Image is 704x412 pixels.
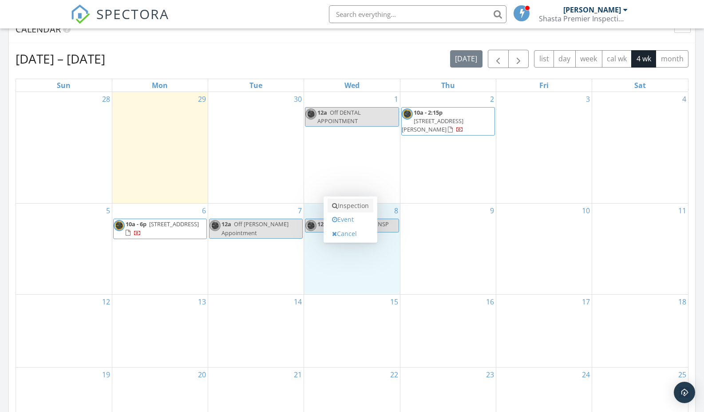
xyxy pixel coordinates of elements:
a: Tuesday [248,79,264,92]
h2: [DATE] – [DATE] [16,50,105,68]
td: Go to October 12, 2025 [16,295,112,368]
div: Shasta Premier Inspection Group [539,14,628,23]
div: [PERSON_NAME] [563,5,621,14]
a: Go to October 17, 2025 [580,295,592,309]
button: Previous [488,50,509,68]
a: Go to September 30, 2025 [292,92,304,106]
td: Go to October 4, 2025 [592,92,688,204]
a: Go to October 9, 2025 [488,204,496,218]
a: Go to October 19, 2025 [100,368,112,382]
a: Go to October 11, 2025 [676,204,688,218]
a: Go to October 24, 2025 [580,368,592,382]
a: Go to October 20, 2025 [196,368,208,382]
a: Go to October 6, 2025 [200,204,208,218]
a: Cancel [328,227,373,241]
a: Go to October 21, 2025 [292,368,304,382]
td: Go to October 10, 2025 [496,204,592,295]
button: Next [508,50,529,68]
td: Go to October 14, 2025 [208,295,304,368]
td: Go to October 11, 2025 [592,204,688,295]
a: Go to October 3, 2025 [584,92,592,106]
td: Go to October 2, 2025 [400,92,496,204]
span: Off [PERSON_NAME] Appointment [221,220,289,236]
td: Go to October 18, 2025 [592,295,688,368]
span: 10a - 6p [126,220,146,228]
img: cmi_logo_mine.png [210,220,221,231]
td: Go to October 9, 2025 [400,204,496,295]
a: Go to October 13, 2025 [196,295,208,309]
span: SPECTORA [96,4,169,23]
a: 10a - 2:15p [STREET_ADDRESS][PERSON_NAME] [402,108,463,133]
img: The Best Home Inspection Software - Spectora [71,4,90,24]
a: Go to October 10, 2025 [580,204,592,218]
a: Go to October 7, 2025 [296,204,304,218]
span: 12a [317,220,327,228]
a: Go to September 29, 2025 [196,92,208,106]
td: Go to October 5, 2025 [16,204,112,295]
a: 10a - 6p [STREET_ADDRESS] [113,219,207,239]
span: 12a [221,220,231,228]
td: Go to October 1, 2025 [304,92,400,204]
span: [STREET_ADDRESS] [149,220,199,228]
button: 4 wk [631,50,656,68]
td: Go to October 7, 2025 [208,204,304,295]
a: Go to October 2, 2025 [488,92,496,106]
td: Go to October 3, 2025 [496,92,592,204]
a: Go to October 23, 2025 [484,368,496,382]
span: Off DENTAL APPOINTMENT [317,108,361,125]
button: cal wk [602,50,632,68]
a: Event [328,212,373,227]
a: Wednesday [343,79,361,92]
button: day [554,50,576,68]
a: Go to October 16, 2025 [484,295,496,309]
a: 10a - 2:15p [STREET_ADDRESS][PERSON_NAME] [401,107,495,136]
td: Go to October 16, 2025 [400,295,496,368]
img: cmi_logo_mine.png [114,220,125,231]
td: Go to September 28, 2025 [16,92,112,204]
a: Go to September 28, 2025 [100,92,112,106]
a: Go to October 25, 2025 [676,368,688,382]
a: SPECTORA [71,12,169,31]
a: Go to October 18, 2025 [676,295,688,309]
a: Go to October 22, 2025 [388,368,400,382]
a: Go to October 14, 2025 [292,295,304,309]
img: cmi_logo_mine.png [305,220,316,231]
img: cmi_logo_mine.png [402,108,413,120]
td: Go to October 6, 2025 [112,204,208,295]
a: Go to October 15, 2025 [388,295,400,309]
a: Friday [538,79,550,92]
button: list [534,50,554,68]
td: Go to September 30, 2025 [208,92,304,204]
a: Saturday [633,79,648,92]
a: Sunday [55,79,72,92]
td: Go to October 15, 2025 [304,295,400,368]
a: Thursday [439,79,457,92]
span: 10a - 2:15p [414,108,443,116]
a: Go to October 8, 2025 [392,204,400,218]
a: Go to October 4, 2025 [680,92,688,106]
span: [STREET_ADDRESS][PERSON_NAME] [402,117,463,133]
img: cmi_logo_mine.png [305,108,316,120]
a: Go to October 5, 2025 [104,204,112,218]
td: Go to September 29, 2025 [112,92,208,204]
input: Search everything... [329,5,506,23]
td: Go to October 17, 2025 [496,295,592,368]
a: 10a - 6p [STREET_ADDRESS] [126,220,199,236]
td: Go to October 8, 2025 [304,204,400,295]
button: month [656,50,688,68]
a: Go to October 12, 2025 [100,295,112,309]
div: Open Intercom Messenger [674,382,695,403]
a: Monday [150,79,170,92]
span: 12a [317,108,327,116]
a: Inspection [328,199,373,213]
td: Go to October 13, 2025 [112,295,208,368]
button: week [575,50,602,68]
span: Calendar [16,23,61,35]
button: [DATE] [450,50,483,68]
a: Go to October 1, 2025 [392,92,400,106]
